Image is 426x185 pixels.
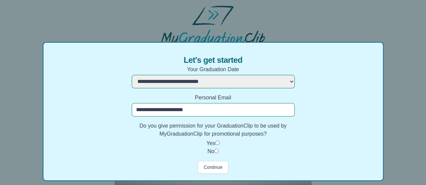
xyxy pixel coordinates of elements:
button: Continue [198,161,228,174]
label: Your Graduation Date [132,65,295,74]
label: Yes [206,140,215,146]
span: Let's get started [184,55,242,65]
label: Do you give permission for your GraduationClip to be used by MyGraduationClip for promotional pur... [132,122,295,138]
label: Personal Email [132,94,295,102]
label: No [207,148,214,154]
